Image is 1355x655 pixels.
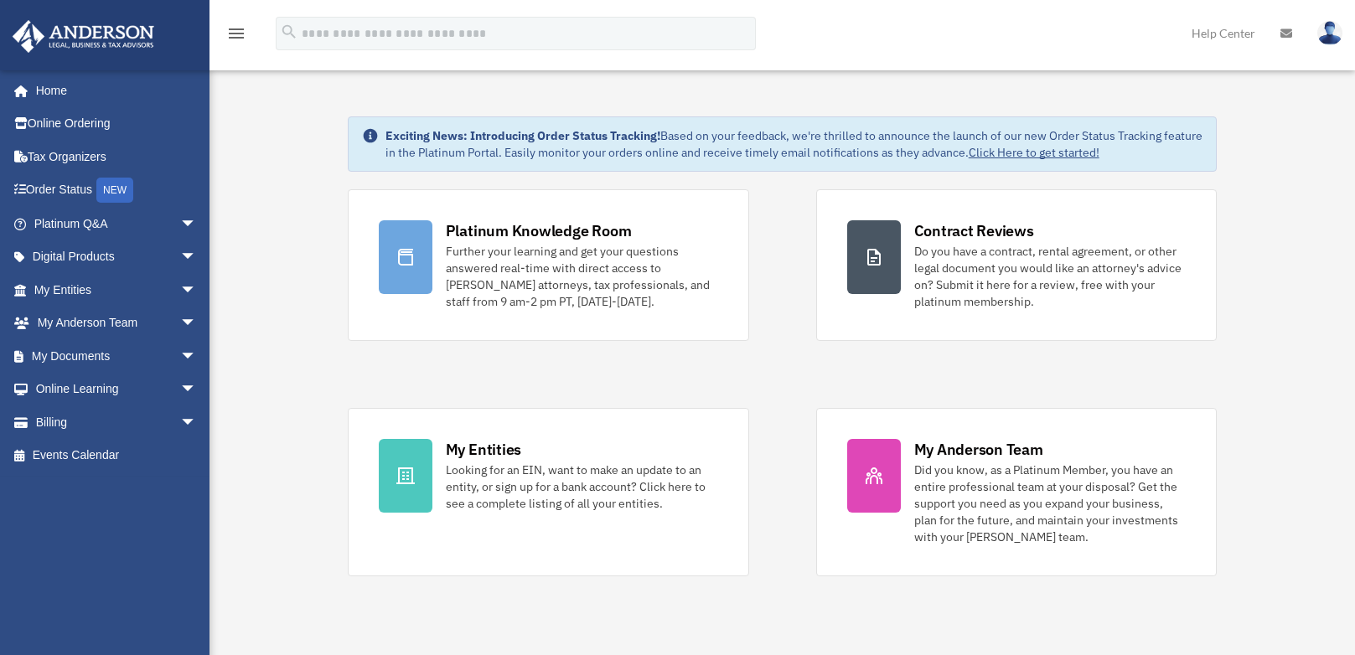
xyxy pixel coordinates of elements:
[180,373,214,407] span: arrow_drop_down
[180,240,214,275] span: arrow_drop_down
[385,128,660,143] strong: Exciting News: Introducing Order Status Tracking!
[180,273,214,307] span: arrow_drop_down
[348,408,749,576] a: My Entities Looking for an EIN, want to make an update to an entity, or sign up for a bank accoun...
[12,405,222,439] a: Billingarrow_drop_down
[180,339,214,374] span: arrow_drop_down
[180,207,214,241] span: arrow_drop_down
[180,405,214,440] span: arrow_drop_down
[446,439,521,460] div: My Entities
[280,23,298,41] i: search
[12,373,222,406] a: Online Learningarrow_drop_down
[12,439,222,472] a: Events Calendar
[226,29,246,44] a: menu
[385,127,1203,161] div: Based on your feedback, we're thrilled to announce the launch of our new Order Status Tracking fe...
[180,307,214,341] span: arrow_drop_down
[446,220,632,241] div: Platinum Knowledge Room
[226,23,246,44] i: menu
[816,408,1218,576] a: My Anderson Team Did you know, as a Platinum Member, you have an entire professional team at your...
[914,243,1187,310] div: Do you have a contract, rental agreement, or other legal document you would like an attorney's ad...
[96,178,133,203] div: NEW
[914,220,1034,241] div: Contract Reviews
[914,462,1187,545] div: Did you know, as a Platinum Member, you have an entire professional team at your disposal? Get th...
[969,145,1099,160] a: Click Here to get started!
[446,462,718,512] div: Looking for an EIN, want to make an update to an entity, or sign up for a bank account? Click her...
[12,207,222,240] a: Platinum Q&Aarrow_drop_down
[12,273,222,307] a: My Entitiesarrow_drop_down
[12,307,222,340] a: My Anderson Teamarrow_drop_down
[8,20,159,53] img: Anderson Advisors Platinum Portal
[816,189,1218,341] a: Contract Reviews Do you have a contract, rental agreement, or other legal document you would like...
[12,173,222,208] a: Order StatusNEW
[12,240,222,274] a: Digital Productsarrow_drop_down
[1317,21,1342,45] img: User Pic
[12,74,214,107] a: Home
[348,189,749,341] a: Platinum Knowledge Room Further your learning and get your questions answered real-time with dire...
[446,243,718,310] div: Further your learning and get your questions answered real-time with direct access to [PERSON_NAM...
[12,107,222,141] a: Online Ordering
[914,439,1043,460] div: My Anderson Team
[12,140,222,173] a: Tax Organizers
[12,339,222,373] a: My Documentsarrow_drop_down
